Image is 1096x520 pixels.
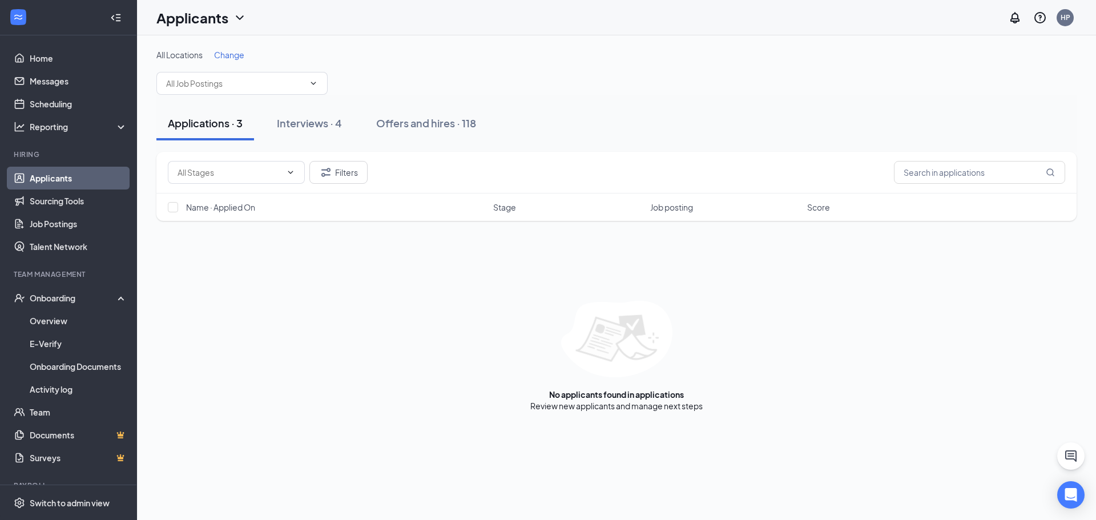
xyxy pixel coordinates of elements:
span: Score [807,201,830,213]
span: All Locations [156,50,203,60]
div: Hiring [14,150,125,159]
div: Reporting [30,121,128,132]
div: No applicants found in applications [549,389,684,400]
a: Onboarding Documents [30,355,127,378]
div: Payroll [14,481,125,490]
div: Open Intercom Messenger [1057,481,1085,509]
svg: ChevronDown [233,11,247,25]
svg: ChatActive [1064,449,1078,463]
a: Home [30,47,127,70]
img: empty-state [561,301,672,377]
button: ChatActive [1057,442,1085,470]
div: Onboarding [30,292,118,304]
svg: ChevronDown [286,168,295,177]
svg: MagnifyingGlass [1046,168,1055,177]
span: Stage [493,201,516,213]
h1: Applicants [156,8,228,27]
svg: Collapse [110,12,122,23]
span: Name · Applied On [186,201,255,213]
svg: Settings [14,497,25,509]
span: Change [214,50,244,60]
a: Sourcing Tools [30,190,127,212]
input: All Job Postings [166,77,304,90]
a: SurveysCrown [30,446,127,469]
a: Team [30,401,127,424]
svg: WorkstreamLogo [13,11,24,23]
div: Applications · 3 [168,116,243,130]
a: Messages [30,70,127,92]
span: Job posting [650,201,693,213]
a: Talent Network [30,235,127,258]
a: E-Verify [30,332,127,355]
a: Scheduling [30,92,127,115]
a: DocumentsCrown [30,424,127,446]
svg: ChevronDown [309,79,318,88]
div: Interviews · 4 [277,116,342,130]
svg: UserCheck [14,292,25,304]
svg: QuestionInfo [1033,11,1047,25]
div: Review new applicants and manage next steps [530,400,703,412]
div: HP [1061,13,1070,22]
svg: Notifications [1008,11,1022,25]
a: Job Postings [30,212,127,235]
a: Overview [30,309,127,332]
a: Applicants [30,167,127,190]
div: Team Management [14,269,125,279]
input: Search in applications [894,161,1065,184]
div: Switch to admin view [30,497,110,509]
button: Filter Filters [309,161,368,184]
input: All Stages [178,166,281,179]
div: Offers and hires · 118 [376,116,476,130]
svg: Analysis [14,121,25,132]
a: Activity log [30,378,127,401]
svg: Filter [319,166,333,179]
